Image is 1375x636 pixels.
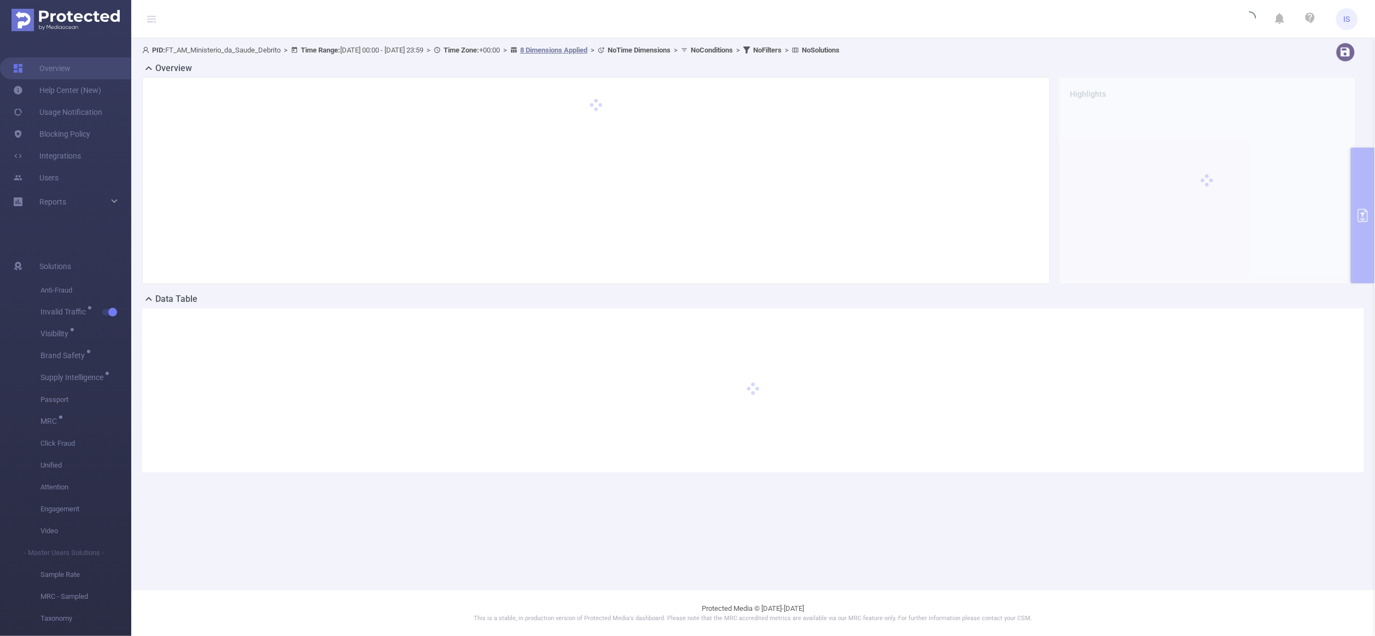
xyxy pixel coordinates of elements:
img: Protected Media [11,9,120,31]
b: No Solutions [802,46,840,54]
b: Time Range: [301,46,340,54]
a: Overview [13,57,71,79]
span: > [733,46,743,54]
a: Blocking Policy [13,123,90,145]
span: Reports [39,197,66,206]
i: icon: loading [1243,11,1256,27]
span: FT_AM_Ministerio_da_Saude_Debrito [DATE] 00:00 - [DATE] 23:59 +00:00 [142,46,840,54]
span: > [671,46,681,54]
span: Video [40,520,131,542]
span: > [281,46,291,54]
span: Solutions [39,255,71,277]
span: > [500,46,510,54]
b: Time Zone: [444,46,479,54]
a: Integrations [13,145,81,167]
span: Engagement [40,498,131,520]
span: MRC [40,417,61,425]
span: > [587,46,598,54]
span: Invalid Traffic [40,308,90,316]
h2: Overview [155,62,192,75]
span: Sample Rate [40,564,131,586]
span: Passport [40,389,131,411]
span: IS [1344,8,1350,30]
a: Usage Notification [13,101,102,123]
span: Attention [40,476,131,498]
span: Supply Intelligence [40,374,107,381]
span: Click Fraud [40,433,131,454]
a: Help Center (New) [13,79,101,101]
b: No Filters [753,46,782,54]
b: PID: [152,46,165,54]
span: MRC - Sampled [40,586,131,608]
i: icon: user [142,46,152,54]
footer: Protected Media © [DATE]-[DATE] [131,590,1375,636]
span: Brand Safety [40,352,89,359]
span: Anti-Fraud [40,279,131,301]
a: Reports [39,191,66,213]
b: No Conditions [691,46,733,54]
p: This is a stable, in production version of Protected Media's dashboard. Please note that the MRC ... [159,614,1348,623]
span: > [423,46,434,54]
b: No Time Dimensions [608,46,671,54]
h2: Data Table [155,293,197,306]
span: > [782,46,792,54]
span: Unified [40,454,131,476]
span: Visibility [40,330,72,337]
u: 8 Dimensions Applied [520,46,587,54]
a: Users [13,167,59,189]
span: Taxonomy [40,608,131,629]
